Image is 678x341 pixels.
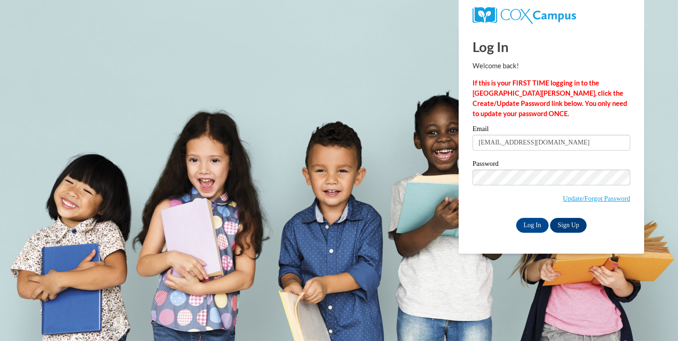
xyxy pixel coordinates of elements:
p: Welcome back! [473,61,630,71]
a: Sign Up [550,218,586,233]
h1: Log In [473,37,630,56]
a: COX Campus [473,11,576,19]
label: Email [473,125,630,135]
label: Password [473,160,630,170]
a: Update/Forgot Password [563,195,630,202]
strong: If this is your FIRST TIME logging in to the [GEOGRAPHIC_DATA][PERSON_NAME], click the Create/Upd... [473,79,627,118]
input: Log In [516,218,549,233]
img: COX Campus [473,7,576,24]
